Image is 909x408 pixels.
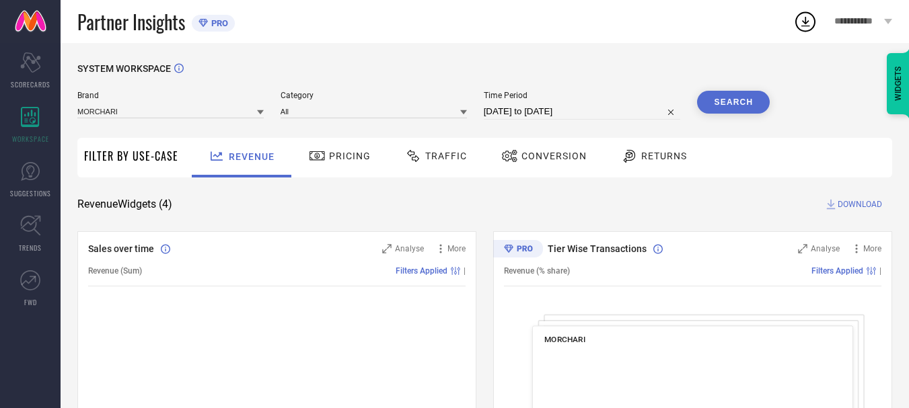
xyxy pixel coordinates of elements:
[641,151,687,161] span: Returns
[19,243,42,253] span: TRENDS
[84,148,178,164] span: Filter By Use-Case
[521,151,587,161] span: Conversion
[329,151,371,161] span: Pricing
[464,266,466,276] span: |
[395,244,424,253] span: Analyse
[793,9,817,34] div: Open download list
[24,297,37,307] span: FWD
[697,91,770,114] button: Search
[863,244,881,253] span: More
[88,266,142,276] span: Revenue (Sum)
[77,8,185,36] span: Partner Insights
[77,91,264,100] span: Brand
[281,91,467,100] span: Category
[425,151,467,161] span: Traffic
[544,335,585,344] span: MORCHARI
[548,243,647,254] span: Tier Wise Transactions
[811,244,840,253] span: Analyse
[11,79,50,89] span: SCORECARDS
[484,91,681,100] span: Time Period
[88,243,154,254] span: Sales over time
[382,244,392,253] svg: Zoom
[838,198,882,211] span: DOWNLOAD
[447,244,466,253] span: More
[208,18,228,28] span: PRO
[484,104,681,120] input: Select time period
[879,266,881,276] span: |
[77,63,171,74] span: SYSTEM WORKSPACE
[12,134,49,144] span: WORKSPACE
[229,151,275,162] span: Revenue
[10,188,51,198] span: SUGGESTIONS
[504,266,570,276] span: Revenue (% share)
[396,266,447,276] span: Filters Applied
[811,266,863,276] span: Filters Applied
[493,240,543,260] div: Premium
[798,244,807,253] svg: Zoom
[77,198,172,211] span: Revenue Widgets ( 4 )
